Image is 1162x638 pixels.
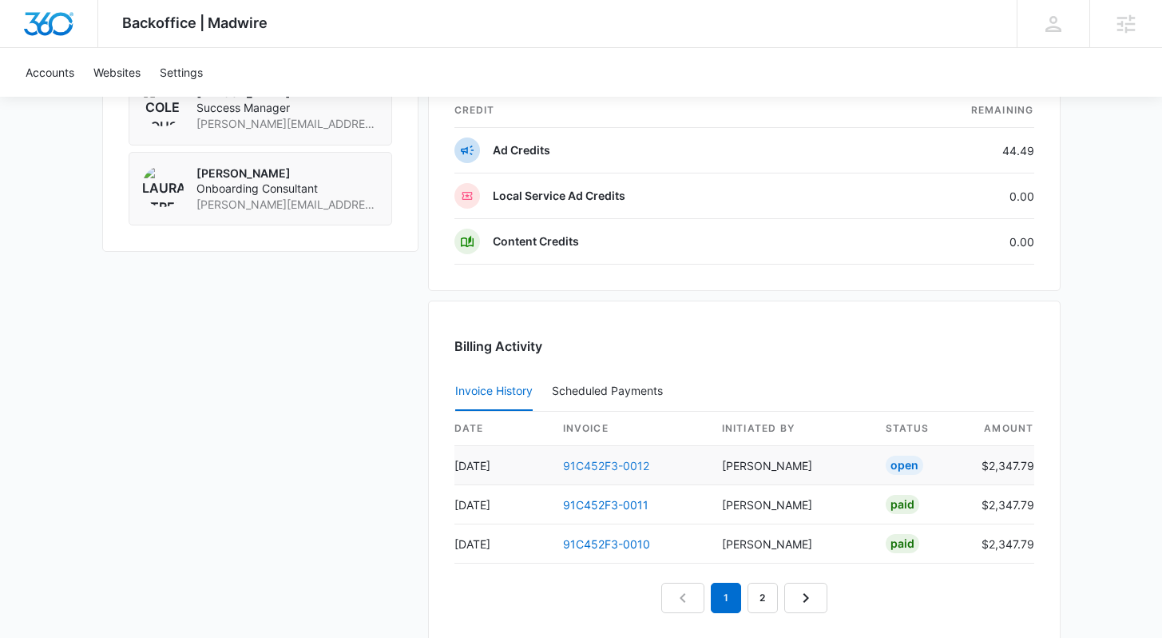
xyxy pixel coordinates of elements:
button: Invoice History [455,373,533,411]
td: 0.00 [865,173,1034,219]
a: Page 2 [748,583,778,613]
th: invoice [550,412,709,446]
a: 91C452F3-0011 [563,498,648,512]
th: credit [454,94,865,128]
th: date [454,412,550,446]
span: Onboarding Consultant [196,181,379,197]
td: $2,347.79 [969,524,1034,564]
div: Paid [886,495,919,514]
td: [DATE] [454,446,550,485]
img: Laura Streeter [142,165,184,207]
p: Ad Credits [493,142,550,158]
th: amount [969,412,1034,446]
td: $2,347.79 [969,485,1034,524]
td: [DATE] [454,485,550,524]
td: $2,347.79 [969,446,1034,485]
div: Open [886,456,923,475]
span: Backoffice | Madwire [122,14,268,31]
p: Local Service Ad Credits [493,188,625,204]
img: Cole Rouse [142,85,184,126]
th: status [873,412,969,446]
td: 44.49 [865,128,1034,173]
td: [PERSON_NAME] [709,524,873,564]
div: Scheduled Payments [552,385,669,397]
td: 0.00 [865,219,1034,265]
em: 1 [711,583,741,613]
td: [PERSON_NAME] [709,446,873,485]
span: Success Manager [196,100,379,116]
span: [PERSON_NAME][EMAIL_ADDRESS][PERSON_NAME][DOMAIN_NAME] [196,116,379,132]
a: Settings [150,48,212,97]
a: Next Page [784,583,827,613]
td: [DATE] [454,524,550,564]
a: Websites [84,48,150,97]
a: 91C452F3-0012 [563,459,649,473]
th: Initiated By [709,412,873,446]
p: [PERSON_NAME] [196,165,379,181]
span: [PERSON_NAME][EMAIL_ADDRESS][PERSON_NAME][DOMAIN_NAME] [196,197,379,213]
a: 91C452F3-0010 [563,537,650,551]
div: Paid [886,534,919,553]
nav: Pagination [661,583,827,613]
h3: Billing Activity [454,337,1034,356]
p: Content Credits [493,233,579,249]
td: [PERSON_NAME] [709,485,873,524]
th: Remaining [865,94,1034,128]
a: Accounts [16,48,84,97]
